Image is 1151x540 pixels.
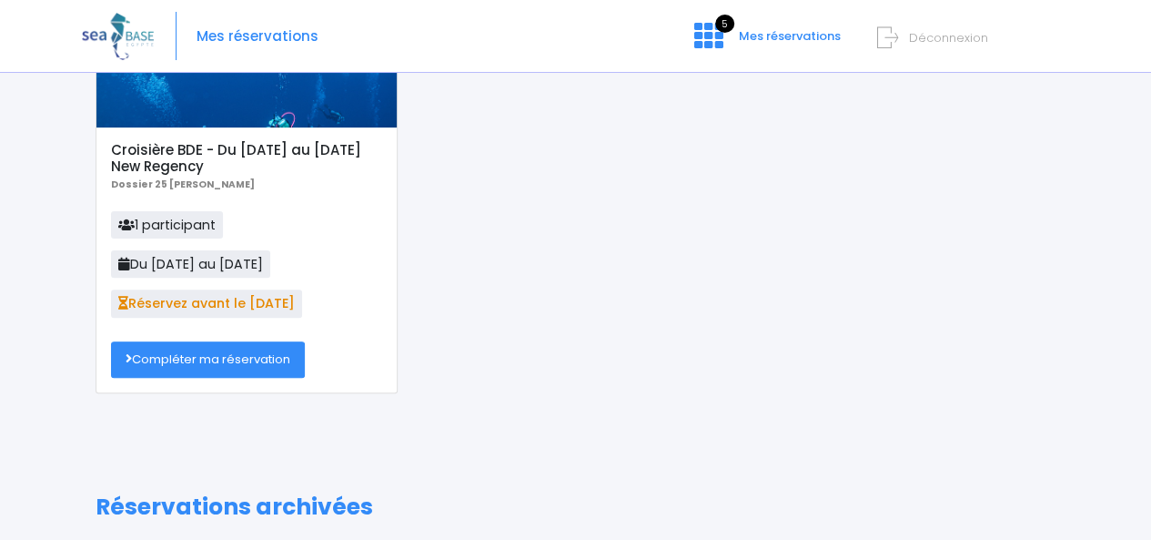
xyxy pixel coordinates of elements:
[909,29,988,46] span: Déconnexion
[715,15,734,33] span: 5
[111,250,270,278] span: Du [DATE] au [DATE]
[111,211,223,239] span: 1 participant
[680,34,852,51] a: 5 Mes réservations
[111,178,255,191] b: Dossier 25 [PERSON_NAME]
[111,341,305,378] a: Compléter ma réservation
[111,290,302,317] span: Réservez avant le [DATE]
[111,142,381,175] h5: Croisière BDE - Du [DATE] au [DATE] New Regency
[96,494,1055,521] h1: Réservations archivées
[739,27,841,45] span: Mes réservations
